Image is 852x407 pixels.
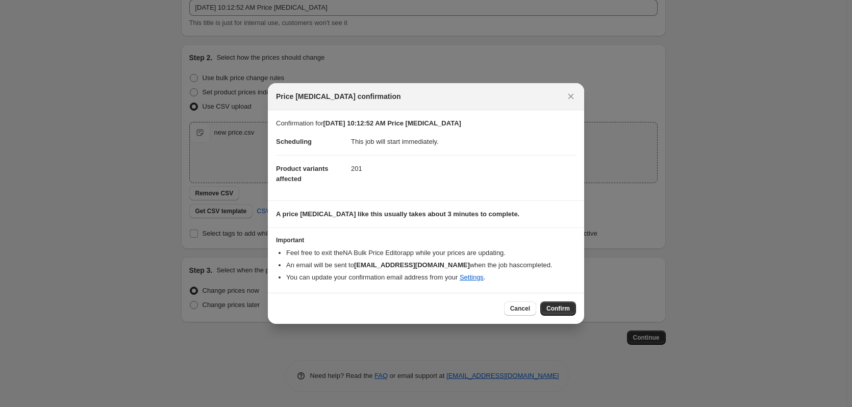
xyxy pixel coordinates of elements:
b: [DATE] 10:12:52 AM Price [MEDICAL_DATA] [323,119,461,127]
button: Confirm [540,301,576,316]
span: Product variants affected [276,165,329,183]
dd: This job will start immediately. [351,129,576,155]
dd: 201 [351,155,576,182]
b: [EMAIL_ADDRESS][DOMAIN_NAME] [354,261,470,269]
b: A price [MEDICAL_DATA] like this usually takes about 3 minutes to complete. [276,210,519,218]
span: Cancel [510,304,530,313]
button: Cancel [504,301,536,316]
li: Feel free to exit the NA Bulk Price Editor app while your prices are updating. [286,248,576,258]
p: Confirmation for [276,118,576,129]
span: Confirm [546,304,570,313]
li: You can update your confirmation email address from your . [286,272,576,283]
li: An email will be sent to when the job has completed . [286,260,576,270]
a: Settings [460,273,484,281]
span: Scheduling [276,138,312,145]
h3: Important [276,236,576,244]
span: Price [MEDICAL_DATA] confirmation [276,91,401,101]
button: Close [564,89,578,104]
